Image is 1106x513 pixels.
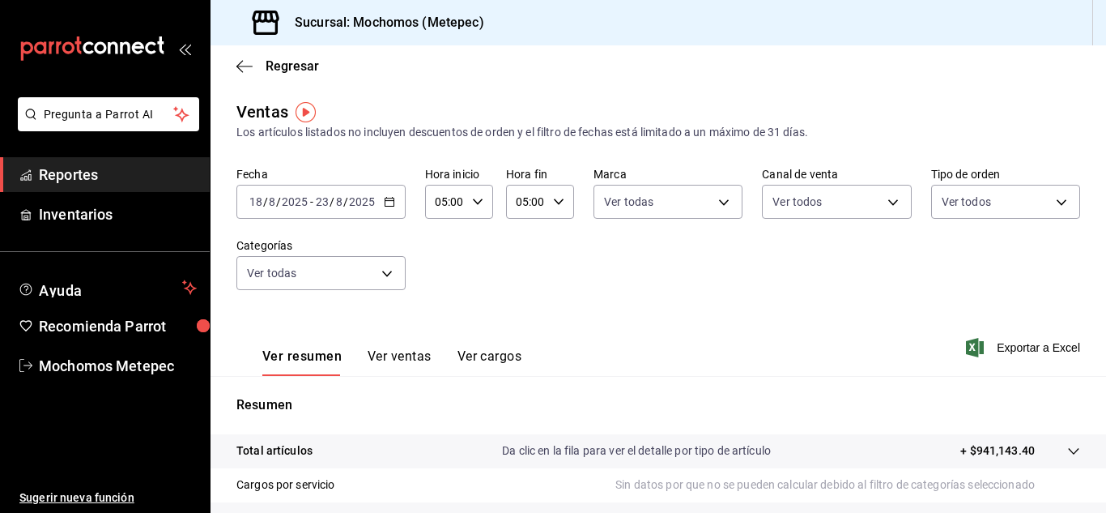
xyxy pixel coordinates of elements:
label: Categorías [236,240,406,251]
p: Resumen [236,395,1080,415]
img: Tooltip marker [296,102,316,122]
button: Exportar a Excel [969,338,1080,357]
span: Ver todos [942,194,991,210]
a: Pregunta a Parrot AI [11,118,199,135]
p: Da clic en la fila para ver el detalle por tipo de artículo [502,442,771,460]
label: Fecha [236,169,406,180]
span: Sugerir nueva función [19,489,197,507]
span: / [276,195,281,208]
span: Mochomos Metepec [39,355,197,377]
span: Inventarios [39,203,197,225]
label: Hora inicio [425,169,493,180]
label: Tipo de orden [931,169,1080,180]
p: + $941,143.40 [960,442,1035,460]
input: -- [315,195,330,208]
input: ---- [281,195,308,208]
h3: Sucursal: Mochomos (Metepec) [282,13,484,32]
span: Ver todas [604,194,653,210]
div: Ventas [236,100,288,124]
button: Ver resumen [262,348,342,376]
span: Ayuda [39,278,176,297]
label: Marca [593,169,742,180]
button: Pregunta a Parrot AI [18,97,199,131]
span: Pregunta a Parrot AI [44,106,174,123]
button: Regresar [236,58,319,74]
input: ---- [348,195,376,208]
span: / [343,195,348,208]
div: Los artículos listados no incluyen descuentos de orden y el filtro de fechas está limitado a un m... [236,124,1080,141]
div: navigation tabs [262,348,521,376]
span: / [263,195,268,208]
span: - [310,195,313,208]
span: Regresar [266,58,319,74]
input: -- [335,195,343,208]
button: Ver ventas [368,348,432,376]
button: Ver cargos [457,348,522,376]
p: Cargos por servicio [236,477,335,494]
input: -- [268,195,276,208]
p: Total artículos [236,442,313,460]
label: Hora fin [506,169,574,180]
button: open_drawer_menu [178,42,191,55]
p: Sin datos por que no se pueden calcular debido al filtro de categorías seleccionado [615,477,1080,494]
span: / [330,195,334,208]
input: -- [249,195,263,208]
label: Canal de venta [762,169,911,180]
span: Ver todas [247,265,296,281]
span: Recomienda Parrot [39,315,197,337]
span: Reportes [39,164,197,186]
span: Ver todos [772,194,822,210]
